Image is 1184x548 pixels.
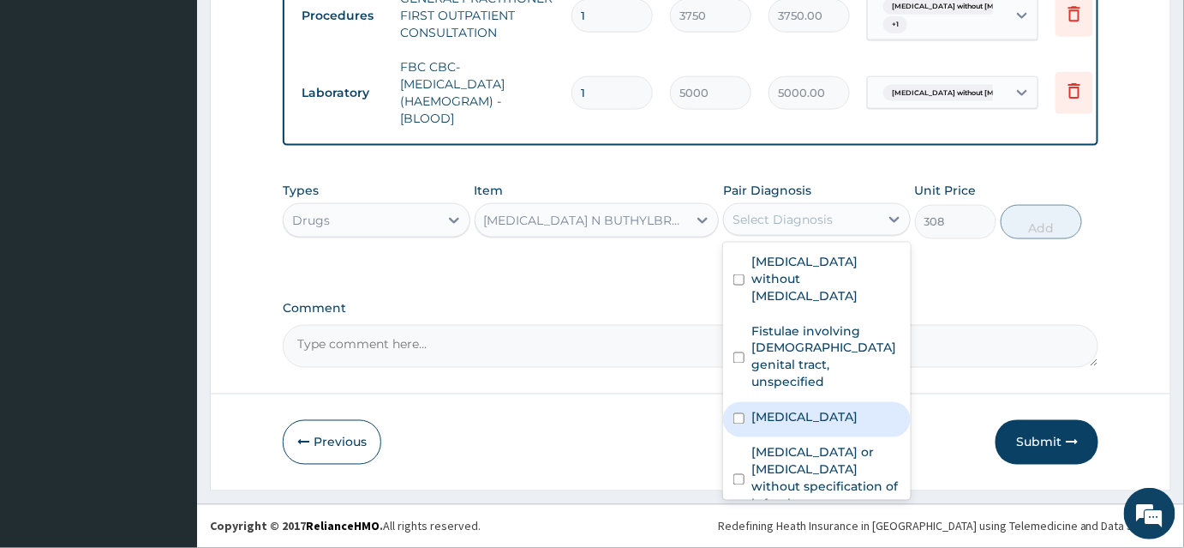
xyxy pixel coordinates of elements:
[392,50,563,135] td: FBC CBC-[MEDICAL_DATA] (HAEMOGRAM) - [BLOOD]
[915,182,977,199] label: Unit Price
[292,212,330,229] div: Drugs
[751,253,900,304] label: [MEDICAL_DATA] without [MEDICAL_DATA]
[283,184,319,198] label: Types
[89,96,288,118] div: Chat with us now
[883,16,907,33] span: + 1
[475,182,504,199] label: Item
[484,212,690,229] div: [MEDICAL_DATA] N BUTHYLBROMIDE INJECTION - 20MG/ML([MEDICAL_DATA])
[1001,205,1082,239] button: Add
[9,365,326,425] textarea: Type your message and hit 'Enter'
[293,77,392,109] td: Laboratory
[283,420,381,465] button: Previous
[281,9,322,50] div: Minimize live chat window
[723,182,811,199] label: Pair Diagnosis
[99,165,236,338] span: We're online!
[210,519,383,534] strong: Copyright © 2017 .
[751,409,858,426] label: [MEDICAL_DATA]
[283,301,1098,316] label: Comment
[733,211,833,228] div: Select Diagnosis
[306,519,380,534] a: RelianceHMO
[996,420,1098,465] button: Submit
[751,322,900,391] label: Fistulae involving [DEMOGRAPHIC_DATA] genital tract, unspecified
[32,86,69,129] img: d_794563401_company_1708531726252_794563401
[751,444,900,513] label: [MEDICAL_DATA] or [MEDICAL_DATA] without specification of infectious agent
[883,85,1056,102] span: [MEDICAL_DATA] without [MEDICAL_DATA]
[718,518,1171,535] div: Redefining Heath Insurance in [GEOGRAPHIC_DATA] using Telemedicine and Data Science!
[197,504,1184,548] footer: All rights reserved.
